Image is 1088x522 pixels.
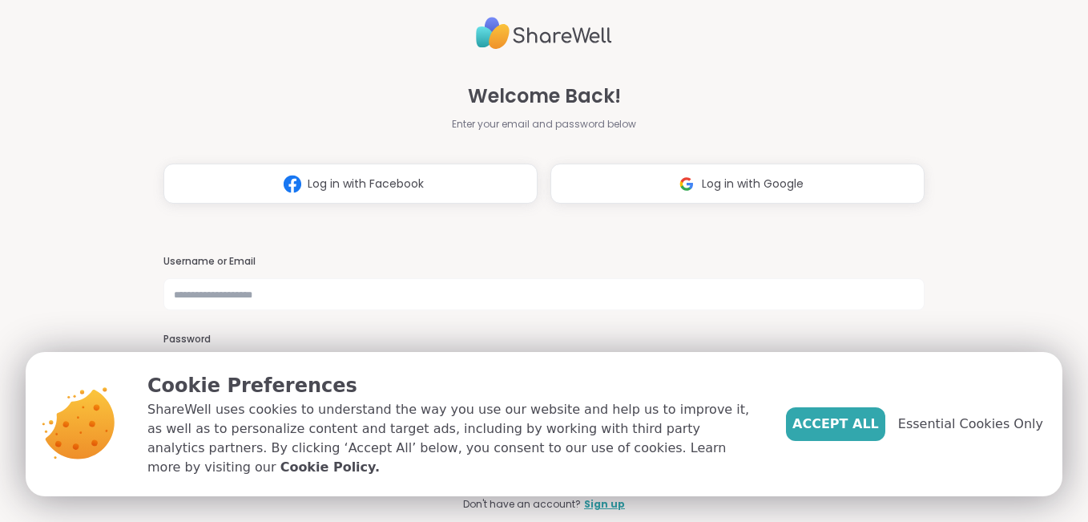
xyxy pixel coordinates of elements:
[147,400,760,477] p: ShareWell uses cookies to understand the way you use our website and help us to improve it, as we...
[550,164,925,204] button: Log in with Google
[671,169,702,199] img: ShareWell Logomark
[476,10,612,56] img: ShareWell Logo
[468,82,621,111] span: Welcome Back!
[277,169,308,199] img: ShareWell Logomark
[147,371,760,400] p: Cookie Preferences
[280,458,380,477] a: Cookie Policy.
[898,415,1043,434] span: Essential Cookies Only
[463,497,581,512] span: Don't have an account?
[308,176,424,192] span: Log in with Facebook
[702,176,804,192] span: Log in with Google
[163,333,925,346] h3: Password
[584,497,625,512] a: Sign up
[786,407,885,441] button: Accept All
[452,117,636,132] span: Enter your email and password below
[163,255,925,269] h3: Username or Email
[163,164,538,204] button: Log in with Facebook
[792,415,879,434] span: Accept All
